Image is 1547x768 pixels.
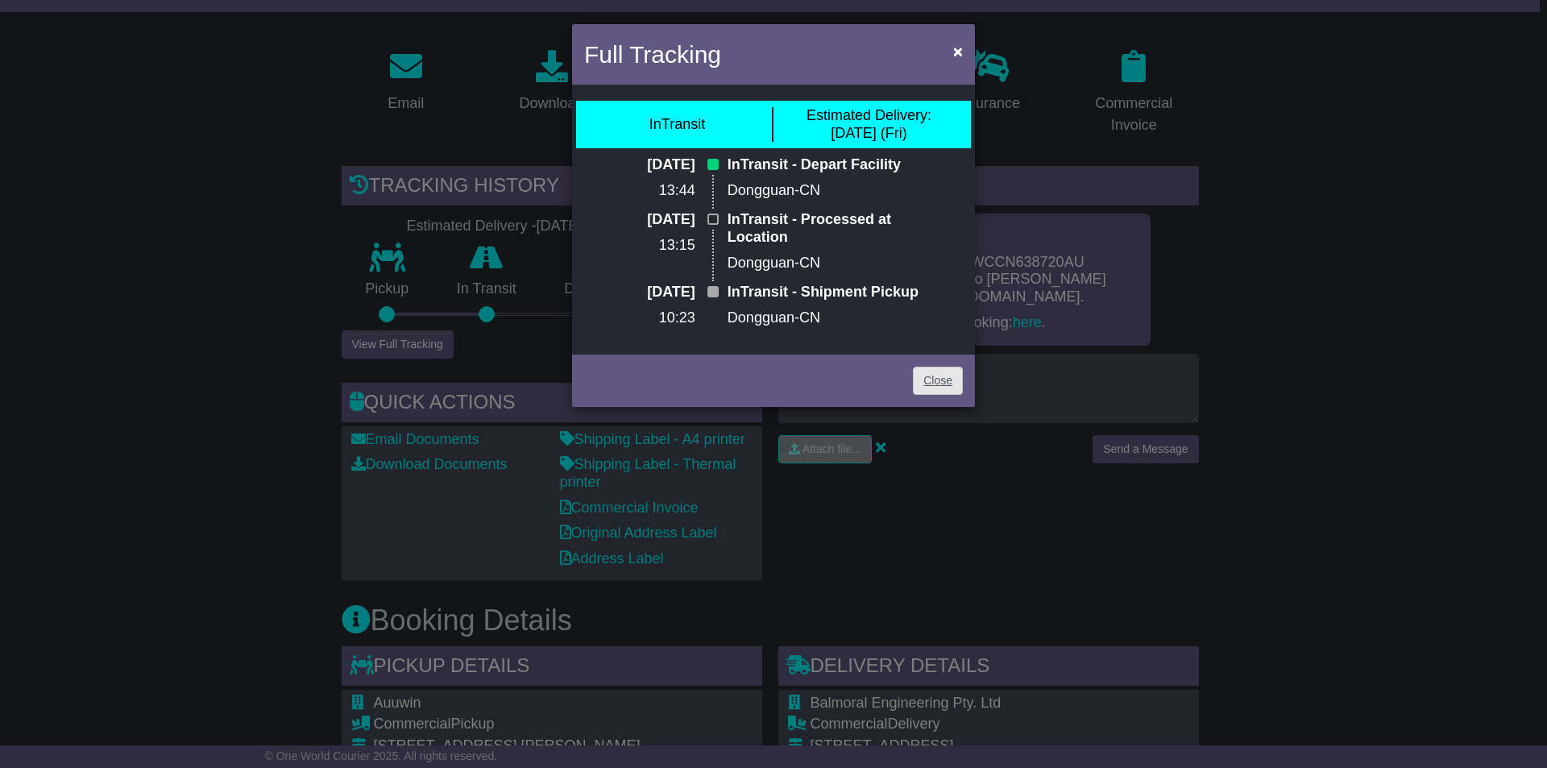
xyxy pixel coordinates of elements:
[620,156,695,174] p: [DATE]
[728,156,927,174] p: InTransit - Depart Facility
[620,237,695,255] p: 13:15
[620,211,695,229] p: [DATE]
[584,36,721,73] h4: Full Tracking
[953,42,963,60] span: ×
[807,107,931,123] span: Estimated Delivery:
[728,309,927,327] p: Dongguan-CN
[913,367,963,395] a: Close
[649,116,705,134] div: InTransit
[728,284,927,301] p: InTransit - Shipment Pickup
[620,182,695,200] p: 13:44
[728,182,927,200] p: Dongguan-CN
[620,284,695,301] p: [DATE]
[945,35,971,68] button: Close
[728,211,927,246] p: InTransit - Processed at Location
[620,309,695,327] p: 10:23
[728,255,927,272] p: Dongguan-CN
[807,107,931,142] div: [DATE] (Fri)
